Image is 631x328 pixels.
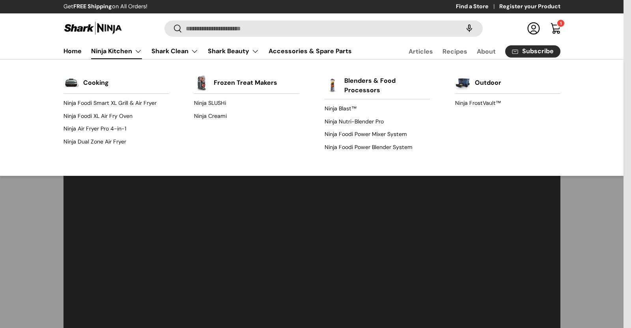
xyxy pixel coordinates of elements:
a: Subscribe [505,45,560,58]
a: Shark Clean [151,43,198,59]
img: Shark Ninja Philippines [63,20,123,36]
summary: Ninja Kitchen [86,43,147,59]
p: Get on All Orders! [63,2,147,11]
speech-search-button: Search by voice [457,20,482,37]
a: About [477,44,496,59]
summary: Shark Clean [147,43,203,59]
a: Find a Store [456,2,499,11]
nav: Secondary [390,43,560,59]
a: Home [63,43,82,59]
a: Recipes [442,44,467,59]
a: Shark Beauty [208,43,259,59]
span: Subscribe [522,48,554,54]
span: 1 [560,20,562,26]
a: Articles [409,44,433,59]
strong: FREE Shipping [73,3,112,10]
a: Register your Product [499,2,560,11]
nav: Primary [63,43,352,59]
a: Ninja Kitchen [91,43,142,59]
summary: Shark Beauty [203,43,264,59]
a: Accessories & Spare Parts [269,43,352,59]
